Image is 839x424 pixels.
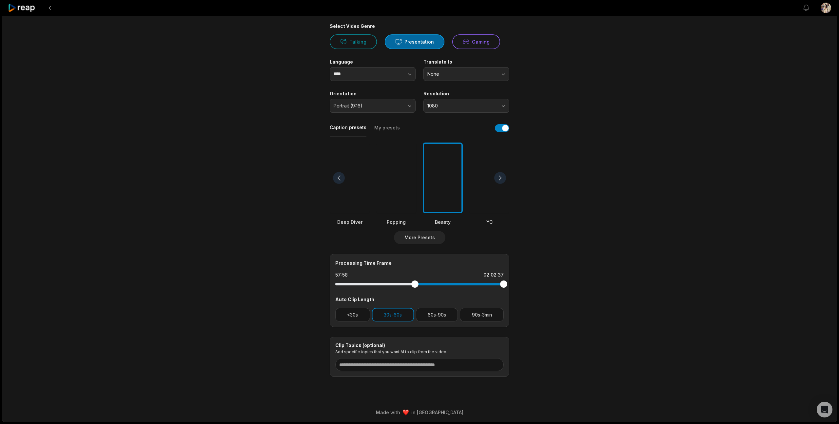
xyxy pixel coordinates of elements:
button: <30s [335,308,370,321]
div: Select Video Genre [330,23,509,29]
div: Beasty [423,219,463,225]
button: Portrait (9:16) [330,99,416,113]
div: Made with in [GEOGRAPHIC_DATA] [8,409,831,416]
label: Language [330,59,416,65]
div: Popping [376,219,416,225]
button: 1080 [423,99,509,113]
button: More Presets [394,231,445,244]
button: Caption presets [330,124,366,137]
button: Presentation [385,34,444,49]
img: heart emoji [403,410,409,415]
div: Processing Time Frame [335,260,504,266]
span: Portrait (9:16) [334,103,402,109]
label: Translate to [423,59,509,65]
label: Orientation [330,91,416,97]
button: My presets [374,125,400,137]
button: 90s-3min [460,308,504,321]
span: None [427,71,496,77]
p: Add specific topics that you want AI to clip from the video. [335,349,504,354]
div: Clip Topics (optional) [335,342,504,348]
div: 02:02:37 [483,272,504,278]
button: 30s-60s [372,308,414,321]
div: YC [469,219,509,225]
div: Auto Clip Length [335,296,504,303]
button: Talking [330,34,377,49]
button: Gaming [452,34,500,49]
div: Open Intercom Messenger [817,402,832,417]
label: Resolution [423,91,509,97]
span: 1080 [427,103,496,109]
div: 57:58 [335,272,348,278]
button: None [423,67,509,81]
div: Deep Diver [330,219,370,225]
button: 60s-90s [416,308,458,321]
